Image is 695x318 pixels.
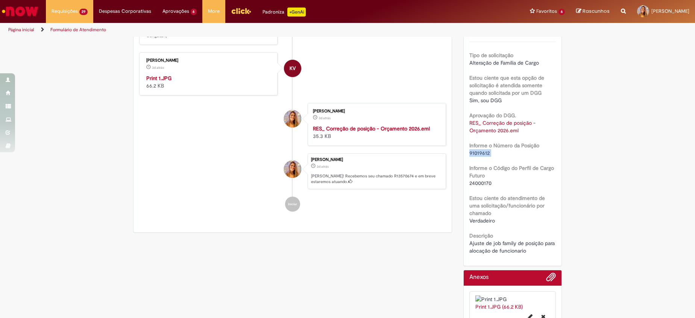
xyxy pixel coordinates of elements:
a: Download de RES_ Correção de posição - Orçamento 2026.eml [469,120,537,134]
button: Adicionar anexos [546,272,556,286]
div: Karine Vieira [284,60,301,77]
span: Alteração de Família de Cargo [469,59,539,66]
span: 3d atrás [317,164,329,169]
div: Padroniza [263,8,306,17]
p: [PERSON_NAME]! Recebemos seu chamado R13570674 e em breve estaremos atuando. [311,173,442,185]
span: 29 [79,9,88,15]
div: [PERSON_NAME] [146,58,272,63]
a: Página inicial [8,27,34,33]
h2: Anexos [469,274,489,281]
b: Estou ciente que esta opção de solicitação é atendida somente quando solicitada por um DGG [469,74,544,96]
div: 66.2 KB [146,74,272,89]
span: Sim, sou DGG [469,97,502,104]
span: 3d atrás [152,65,164,70]
time: 26/09/2025 13:49:10 [319,116,331,120]
span: Rascunhos [583,8,610,15]
span: 24000170 [469,180,492,186]
span: 6 [191,9,197,15]
b: Aprovação do DGG. [469,112,516,119]
time: 26/09/2025 13:50:26 [317,164,329,169]
b: Informe o Código do Perfil de Cargo Futuro [469,165,554,179]
a: Rascunhos [576,8,610,15]
b: Tipo de solicitação [469,52,513,59]
span: Requisições [52,8,78,15]
img: click_logo_yellow_360x200.png [231,5,251,17]
b: Descrição [469,232,493,239]
img: Print 1.JPG [475,295,550,303]
span: 6 [558,9,565,15]
a: Print 1.JPG [146,75,171,82]
div: Priscila Cerri Sampaio [284,110,301,127]
div: [PERSON_NAME] [311,157,442,162]
a: RES_ Correção de posição - Orçamento 2026.eml [313,125,430,132]
time: 26/09/2025 13:57:20 [152,65,164,70]
div: 35.3 KB [313,125,438,140]
ul: Trilhas de página [6,23,458,37]
b: Informe o Número da Posição [469,142,539,149]
span: 3d atrás [319,116,331,120]
span: KV [290,59,296,77]
span: Ajuste de job family de posição para alocação de funcionario [469,240,556,254]
li: Priscila Cerri Sampaio [139,153,446,189]
a: Formulário de Atendimento [50,27,106,33]
span: Favoritos [536,8,557,15]
p: +GenAi [287,8,306,17]
div: [PERSON_NAME] [313,109,438,114]
span: Verdadeiro [469,217,495,224]
span: 91019612 [469,150,490,156]
b: Estou ciente do atendimento de uma solicitação/funcionário por chamado [469,195,545,217]
div: Priscila Cerri Sampaio [284,161,301,178]
a: Print 1.JPG (66.2 KB) [475,303,523,310]
img: ServiceNow [1,4,39,19]
span: Despesas Corporativas [99,8,151,15]
span: Aprovações [162,8,189,15]
span: [PERSON_NAME] [651,8,689,14]
span: More [208,8,220,15]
